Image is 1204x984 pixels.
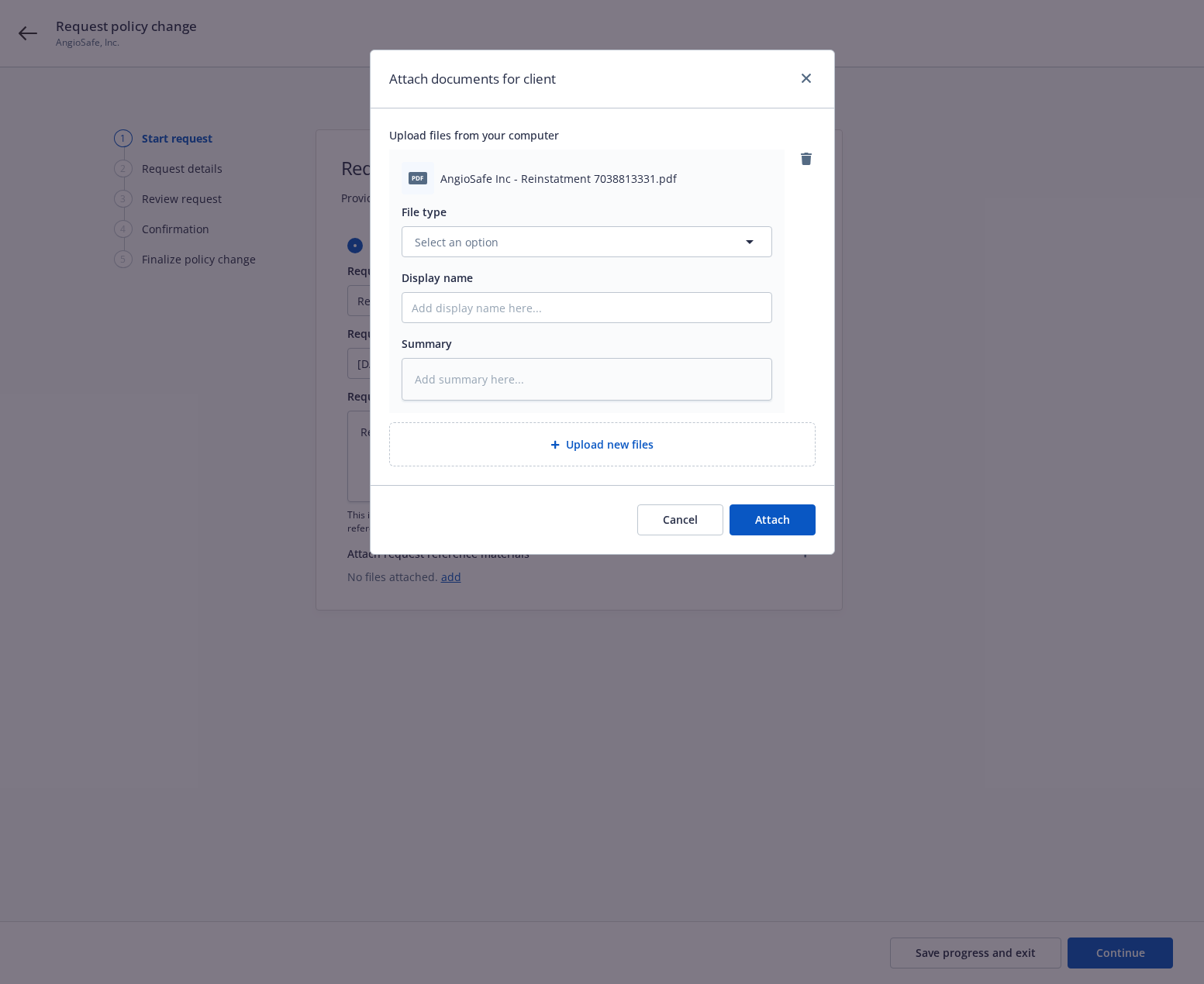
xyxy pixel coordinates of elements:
span: Upload files from your computer [389,127,816,143]
div: Upload new files [389,422,816,466]
span: pdf [409,172,427,184]
span: Display name [402,270,473,285]
span: AngioSafe Inc - Reinstatment 7038813331.pdf [440,170,677,187]
button: Select an option [402,226,772,257]
button: Cancel [637,504,723,535]
span: Summary [402,336,452,351]
span: Upload new files [566,436,654,452]
span: Select an option [415,234,499,250]
a: remove [797,150,816,168]
h1: Attach documents for client [389,69,556,89]
input: Add display name here... [402,293,771,322]
span: Cancel [663,512,698,527]
span: Attach [755,512,790,527]
button: Attach [730,504,816,535]
a: close [797,69,816,88]
span: File type [402,205,447,219]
